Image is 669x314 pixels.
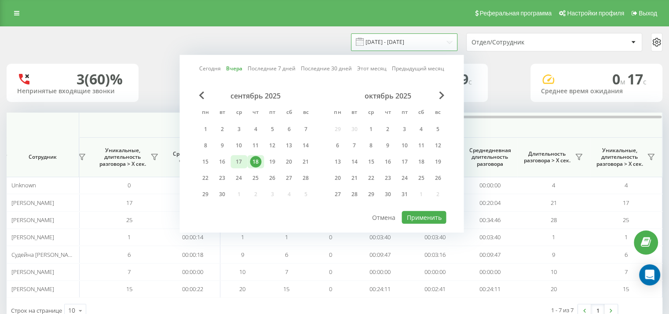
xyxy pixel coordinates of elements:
div: 12 [432,140,443,151]
div: пт 17 окт. 2025 г. [396,155,413,168]
div: 29 [365,189,377,200]
span: [PERSON_NAME] [11,285,54,293]
div: вс 26 окт. 2025 г. [429,172,446,185]
abbr: четверг [381,106,394,120]
div: Непринятые входящие звонки [17,88,128,95]
div: 9 [216,140,228,151]
td: 00:03:16 [407,246,462,263]
div: пт 24 окт. 2025 г. [396,172,413,185]
span: 0 [329,251,332,259]
div: сентябрь 2025 [197,91,314,100]
div: пн 15 сент. 2025 г. [197,155,214,168]
div: пн 6 окт. 2025 г. [329,139,346,152]
span: Настройки профиля [567,10,624,17]
div: 5 [267,124,278,135]
div: вс 5 окт. 2025 г. [429,123,446,136]
td: 00:00:14 [165,229,220,246]
div: вт 21 окт. 2025 г. [346,172,362,185]
div: ср 3 сент. 2025 г. [230,123,247,136]
span: 20 [239,285,245,293]
abbr: понедельник [199,106,212,120]
div: 23 [216,172,228,184]
span: м [620,77,627,87]
div: 3 (60)% [77,71,123,88]
div: 27 [283,172,295,184]
span: 6 [625,251,628,259]
td: 00:00:00 [407,263,462,281]
span: 0 [329,233,332,241]
div: октябрь 2025 [329,91,446,100]
div: пт 3 окт. 2025 г. [396,123,413,136]
td: 00:00:00 [462,177,517,194]
span: 1 [285,233,288,241]
div: чт 25 сент. 2025 г. [247,172,264,185]
div: пт 19 сент. 2025 г. [264,155,281,168]
span: 1 [625,233,628,241]
div: Отдел/Сотрудник [472,39,577,46]
a: Сегодня [199,64,221,73]
div: 8 [200,140,211,151]
div: 27 [332,189,343,200]
span: 9 [552,251,555,259]
abbr: суббота [414,106,428,120]
span: 4 [625,181,628,189]
div: 14 [300,140,311,151]
div: вс 12 окт. 2025 г. [429,139,446,152]
div: вт 2 сент. 2025 г. [214,123,230,136]
div: пн 22 сент. 2025 г. [197,172,214,185]
abbr: воскресенье [299,106,312,120]
abbr: среда [364,106,377,120]
div: пт 5 сент. 2025 г. [264,123,281,136]
td: 00:00:00 [462,263,517,281]
span: Среднедневная длительность разговора [469,147,511,168]
div: 6 [283,124,295,135]
div: пн 8 сент. 2025 г. [197,139,214,152]
span: Уникальные, длительность разговора > Х сек. [97,147,148,168]
div: 18 [250,156,261,168]
span: c [468,77,472,87]
span: [PERSON_NAME] [11,233,54,241]
div: чт 30 окт. 2025 г. [379,188,396,201]
div: вс 28 сент. 2025 г. [297,172,314,185]
span: 4 [552,181,555,189]
div: вс 14 сент. 2025 г. [297,139,314,152]
div: 29 [200,189,211,200]
div: 24 [398,172,410,184]
span: Выход [639,10,657,17]
div: вс 21 сент. 2025 г. [297,155,314,168]
div: вт 7 окт. 2025 г. [346,139,362,152]
span: 1 [552,233,555,241]
div: 1 [200,124,211,135]
div: 15 [365,156,377,168]
div: ср 10 сент. 2025 г. [230,139,247,152]
div: 28 [348,189,360,200]
div: 10 [233,140,245,151]
div: сб 4 окт. 2025 г. [413,123,429,136]
div: 16 [216,156,228,168]
td: 00:34:46 [462,212,517,229]
div: 16 [382,156,393,168]
td: 00:09:47 [462,246,517,263]
span: 15 [283,285,289,293]
div: 4 [250,124,261,135]
span: 6 [128,251,131,259]
span: 7 [625,268,628,276]
div: 6 [332,140,343,151]
div: сб 6 сент. 2025 г. [281,123,297,136]
div: пн 1 сент. 2025 г. [197,123,214,136]
td: 00:03:40 [462,229,517,246]
span: 17 [126,199,132,207]
div: 13 [283,140,295,151]
div: 10 [398,140,410,151]
span: 20 [551,285,557,293]
div: пн 27 окт. 2025 г. [329,188,346,201]
abbr: суббота [282,106,296,120]
div: 8 [365,140,377,151]
div: вс 7 сент. 2025 г. [297,123,314,136]
div: 2 [216,124,228,135]
div: сб 25 окт. 2025 г. [413,172,429,185]
div: чт 9 окт. 2025 г. [379,139,396,152]
abbr: среда [232,106,245,120]
td: 00:03:40 [407,229,462,246]
div: пн 20 окт. 2025 г. [329,172,346,185]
